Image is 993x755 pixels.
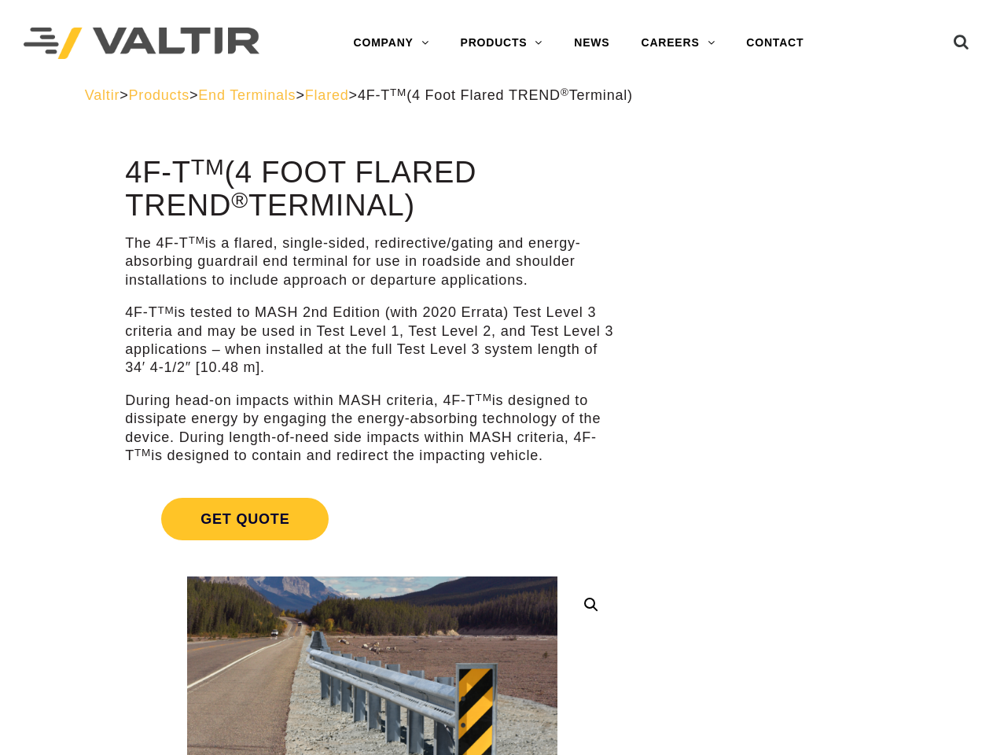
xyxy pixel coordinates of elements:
[157,304,174,316] sup: TM
[161,498,329,540] span: Get Quote
[189,234,205,246] sup: TM
[558,28,625,59] a: NEWS
[125,234,620,289] p: The 4F-T is a flared, single-sided, redirective/gating and energy-absorbing guardrail end termina...
[125,479,620,559] a: Get Quote
[198,87,296,103] a: End Terminals
[305,87,349,103] a: Flared
[85,87,909,105] div: > > > >
[358,87,633,103] span: 4F-T (4 Foot Flared TREND Terminal)
[129,87,189,103] a: Products
[445,28,559,59] a: PRODUCTS
[390,87,406,98] sup: TM
[24,28,259,60] img: Valtir
[625,28,730,59] a: CAREERS
[730,28,819,59] a: CONTACT
[125,392,620,466] p: During head-on impacts within MASH criteria, 4F-T is designed to dissipate energy by engaging the...
[561,87,569,98] sup: ®
[125,157,620,223] h1: 4F-T (4 Foot Flared TREND Terminal)
[125,304,620,377] p: 4F-T is tested to MASH 2nd Edition (with 2020 Errata) Test Level 3 criteria and may be used in Te...
[476,392,492,403] sup: TM
[134,447,151,459] sup: TM
[191,154,225,179] sup: TM
[85,87,120,103] a: Valtir
[338,28,445,59] a: COMPANY
[231,187,248,212] sup: ®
